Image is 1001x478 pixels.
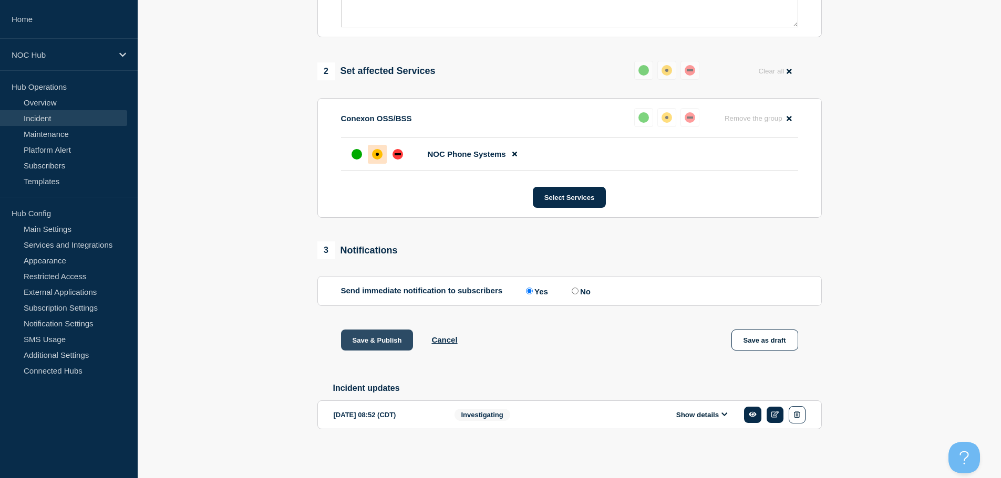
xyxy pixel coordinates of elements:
[523,286,548,296] label: Yes
[657,61,676,80] button: affected
[731,330,798,350] button: Save as draft
[12,50,112,59] p: NOC Hub
[725,114,782,122] span: Remove the group
[431,335,457,344] button: Cancel
[526,288,533,294] input: Yes
[634,61,653,80] button: up
[662,65,672,76] div: affected
[341,286,503,296] p: Send immediate notification to subscribers
[752,61,798,81] button: Clear all
[341,330,414,350] button: Save & Publish
[657,108,676,127] button: affected
[662,112,672,123] div: affected
[341,114,412,123] p: Conexon OSS/BSS
[948,442,980,473] iframe: Help Scout Beacon - Open
[352,149,362,160] div: up
[680,108,699,127] button: down
[638,65,649,76] div: up
[334,406,439,423] div: [DATE] 08:52 (CDT)
[341,286,798,296] div: Send immediate notification to subscribers
[317,241,335,259] span: 3
[317,62,436,80] div: Set affected Services
[673,410,731,419] button: Show details
[685,112,695,123] div: down
[317,241,398,259] div: Notifications
[718,108,798,129] button: Remove the group
[572,288,579,294] input: No
[533,187,606,208] button: Select Services
[569,286,591,296] label: No
[685,65,695,76] div: down
[638,112,649,123] div: up
[428,150,506,158] span: NOC Phone Systems
[680,61,699,80] button: down
[634,108,653,127] button: up
[393,149,403,160] div: down
[455,409,510,421] span: Investigating
[372,149,383,160] div: affected
[317,62,335,80] span: 2
[333,384,822,393] h2: Incident updates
